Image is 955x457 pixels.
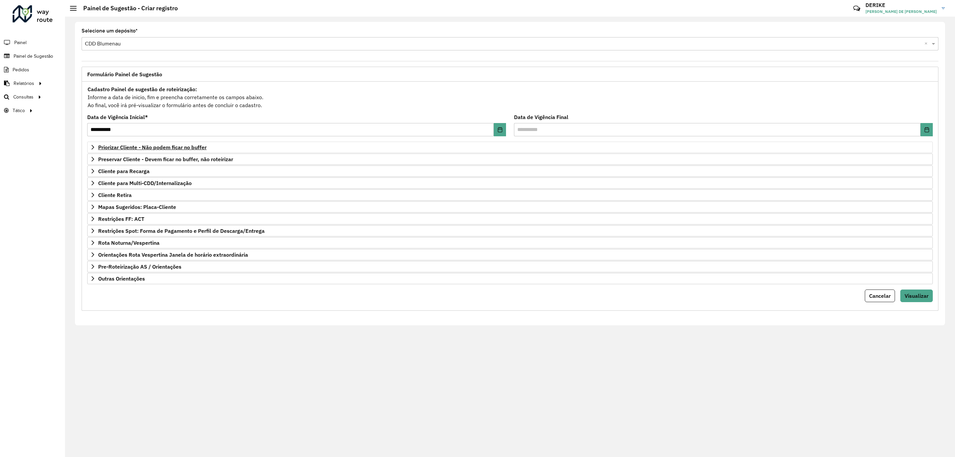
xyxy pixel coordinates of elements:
a: Pre-Roteirização AS / Orientações [87,261,933,272]
a: Priorizar Cliente - Não podem ficar no buffer [87,142,933,153]
span: Pre-Roteirização AS / Orientações [98,264,181,269]
span: Painel [14,39,27,46]
span: Cliente Retira [98,192,132,198]
a: Outras Orientações [87,273,933,284]
label: Data de Vigência Inicial [87,113,148,121]
strong: Cadastro Painel de sugestão de roteirização: [88,86,197,93]
label: Data de Vigência Final [514,113,568,121]
a: Cliente para Multi-CDD/Internalização [87,177,933,189]
a: Rota Noturna/Vespertina [87,237,933,248]
label: Selecione um depósito [82,27,138,35]
span: Cancelar [869,293,891,299]
a: Mapas Sugeridos: Placa-Cliente [87,201,933,213]
a: Preservar Cliente - Devem ficar no buffer, não roteirizar [87,154,933,165]
h3: DERIKE [865,2,937,8]
a: Restrições Spot: Forma de Pagamento e Perfil de Descarga/Entrega [87,225,933,236]
button: Cancelar [865,290,895,302]
span: Consultas [13,94,33,100]
h2: Painel de Sugestão - Criar registro [77,5,178,12]
a: Cliente Retira [87,189,933,201]
span: Orientações Rota Vespertina Janela de horário extraordinária [98,252,248,257]
span: Painel de Sugestão [14,53,53,60]
span: [PERSON_NAME] DE [PERSON_NAME] [865,9,937,15]
a: Orientações Rota Vespertina Janela de horário extraordinária [87,249,933,260]
span: Relatórios [14,80,34,87]
div: Informe a data de inicio, fim e preencha corretamente os campos abaixo. Ao final, você irá pré-vi... [87,85,933,109]
span: Clear all [924,40,930,48]
button: Choose Date [921,123,933,136]
a: Restrições FF: ACT [87,213,933,225]
button: Visualizar [900,290,933,302]
span: Mapas Sugeridos: Placa-Cliente [98,204,176,210]
span: Tático [13,107,25,114]
span: Formulário Painel de Sugestão [87,72,162,77]
span: Pedidos [13,66,29,73]
button: Choose Date [494,123,506,136]
span: Preservar Cliente - Devem ficar no buffer, não roteirizar [98,157,233,162]
span: Priorizar Cliente - Não podem ficar no buffer [98,145,207,150]
a: Cliente para Recarga [87,165,933,177]
a: Contato Rápido [850,1,864,16]
span: Rota Noturna/Vespertina [98,240,159,245]
span: Outras Orientações [98,276,145,281]
span: Cliente para Multi-CDD/Internalização [98,180,192,186]
span: Cliente para Recarga [98,168,150,174]
span: Visualizar [905,293,928,299]
span: Restrições Spot: Forma de Pagamento e Perfil de Descarga/Entrega [98,228,265,233]
span: Restrições FF: ACT [98,216,144,222]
